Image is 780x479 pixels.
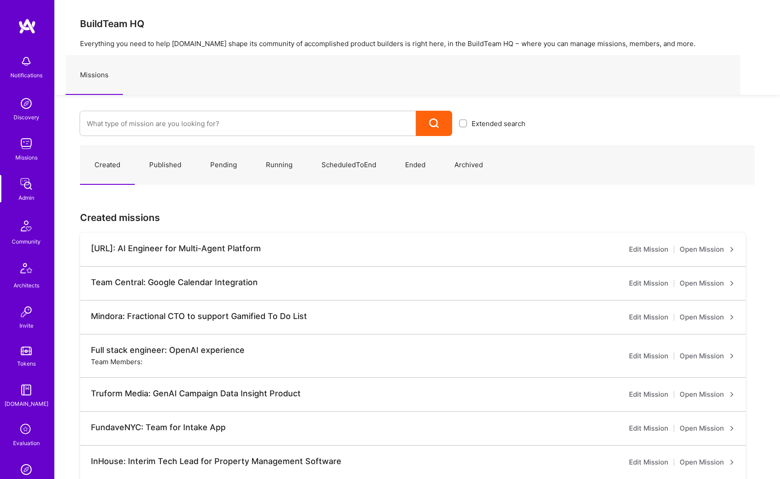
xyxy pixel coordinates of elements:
[729,426,735,431] i: icon ArrowRight
[15,215,37,237] img: Community
[629,351,668,362] a: Edit Mission
[5,399,48,409] div: [DOMAIN_NAME]
[17,359,36,368] div: Tokens
[17,135,35,153] img: teamwork
[91,456,341,466] div: InHouse: Interim Tech Lead for Property Management Software
[18,18,36,34] img: logo
[629,389,668,400] a: Edit Mission
[15,153,38,162] div: Missions
[680,244,735,255] a: Open Mission
[13,438,40,448] div: Evaluation
[17,175,35,193] img: admin teamwork
[472,119,525,128] span: Extended search
[629,457,668,468] a: Edit Mission
[729,353,735,359] i: icon ArrowRight
[629,312,668,323] a: Edit Mission
[429,118,440,129] i: icon Search
[17,303,35,321] img: Invite
[91,345,245,355] div: Full stack engineer: OpenAI experience
[15,259,37,281] img: Architects
[629,278,668,289] a: Edit Mission
[251,146,307,185] a: Running
[14,281,39,290] div: Architects
[66,56,123,95] a: Missions
[91,311,307,321] div: Mindora: Fractional CTO to support Gamified To Do List
[14,113,39,122] div: Discovery
[680,351,735,362] a: Open Mission
[391,146,440,185] a: Ended
[135,146,196,185] a: Published
[729,392,735,397] i: icon ArrowRight
[729,460,735,465] i: icon ArrowRight
[17,52,35,70] img: bell
[19,321,33,330] div: Invite
[729,281,735,286] i: icon ArrowRight
[80,18,755,29] h3: BuildTeam HQ
[91,244,261,254] div: [URL]: AI Engineer for Multi-Agent Platform
[680,389,735,400] a: Open Mission
[629,423,668,434] a: Edit Mission
[307,146,391,185] a: ScheduledToEnd
[680,278,735,289] a: Open Mission
[91,423,226,432] div: FundaveNYC: Team for Intake App
[729,315,735,320] i: icon ArrowRight
[196,146,251,185] a: Pending
[629,244,668,255] a: Edit Mission
[680,423,735,434] a: Open Mission
[12,237,41,246] div: Community
[87,112,409,135] input: What type of mission are you looking for?
[17,94,35,113] img: discovery
[91,389,301,399] div: Truform Media: GenAI Campaign Data Insight Product
[80,212,755,223] h3: Created missions
[18,421,35,438] i: icon SelectionTeam
[80,39,755,48] p: Everything you need to help [DOMAIN_NAME] shape its community of accomplished product builders is...
[10,70,43,80] div: Notifications
[440,146,497,185] a: Archived
[91,357,142,366] div: Team Members:
[80,146,135,185] a: Created
[680,312,735,323] a: Open Mission
[17,381,35,399] img: guide book
[729,247,735,252] i: icon ArrowRight
[19,193,34,202] div: Admin
[680,457,735,468] a: Open Mission
[17,460,35,479] img: Admin Search
[21,347,32,355] img: tokens
[91,277,258,287] div: Team Central: Google Calendar Integration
